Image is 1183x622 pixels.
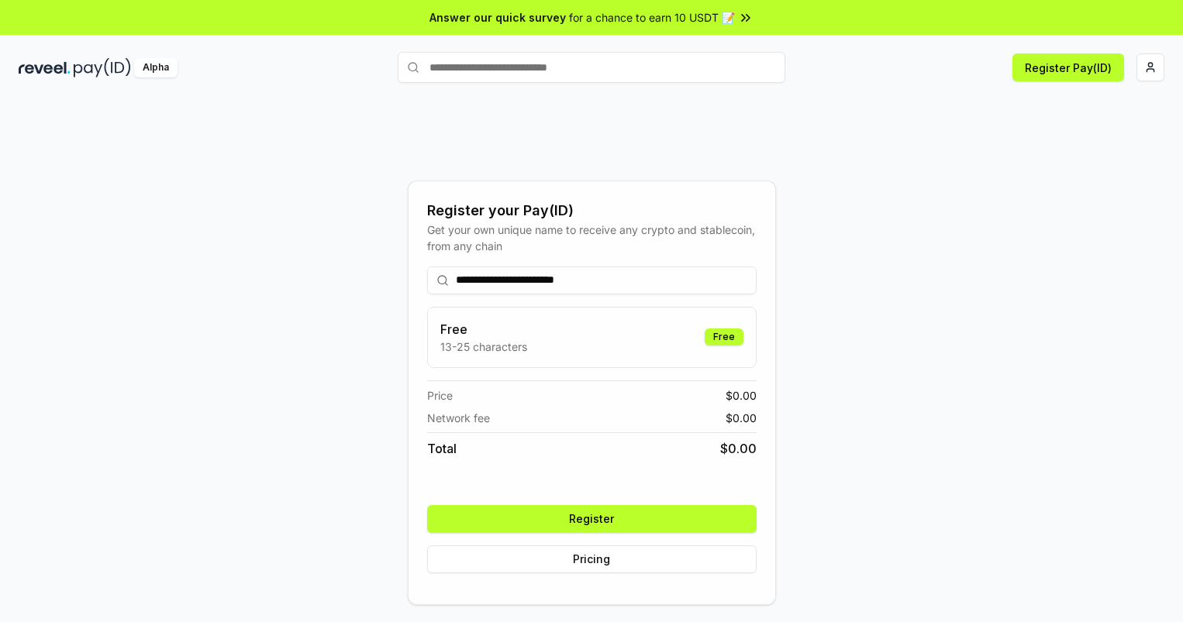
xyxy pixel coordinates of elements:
[427,505,757,533] button: Register
[440,338,527,355] p: 13-25 characters
[427,439,457,458] span: Total
[569,9,735,26] span: for a chance to earn 10 USDT 📝
[427,200,757,222] div: Register your Pay(ID)
[720,439,757,458] span: $ 0.00
[429,9,566,26] span: Answer our quick survey
[726,387,757,404] span: $ 0.00
[705,328,743,345] div: Free
[427,387,453,404] span: Price
[19,58,71,77] img: reveel_dark
[1012,53,1124,81] button: Register Pay(ID)
[440,320,527,338] h3: Free
[427,410,490,426] span: Network fee
[427,545,757,573] button: Pricing
[74,58,131,77] img: pay_id
[134,58,178,77] div: Alpha
[726,410,757,426] span: $ 0.00
[427,222,757,254] div: Get your own unique name to receive any crypto and stablecoin, from any chain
